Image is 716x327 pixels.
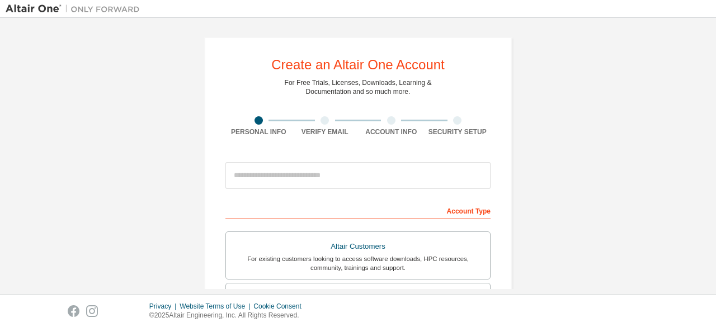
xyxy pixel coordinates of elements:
img: instagram.svg [86,305,98,317]
div: For Free Trials, Licenses, Downloads, Learning & Documentation and so much more. [285,78,432,96]
div: Website Terms of Use [180,302,253,311]
p: © 2025 Altair Engineering, Inc. All Rights Reserved. [149,311,308,320]
div: For existing customers looking to access software downloads, HPC resources, community, trainings ... [233,254,483,272]
div: Verify Email [292,127,359,136]
div: Altair Customers [233,239,483,254]
div: Cookie Consent [253,302,308,311]
img: facebook.svg [68,305,79,317]
div: Security Setup [425,127,491,136]
div: Create an Altair One Account [271,58,445,72]
div: Personal Info [225,127,292,136]
div: Account Type [225,201,491,219]
img: Altair One [6,3,145,15]
div: Account Info [358,127,425,136]
div: Privacy [149,302,180,311]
